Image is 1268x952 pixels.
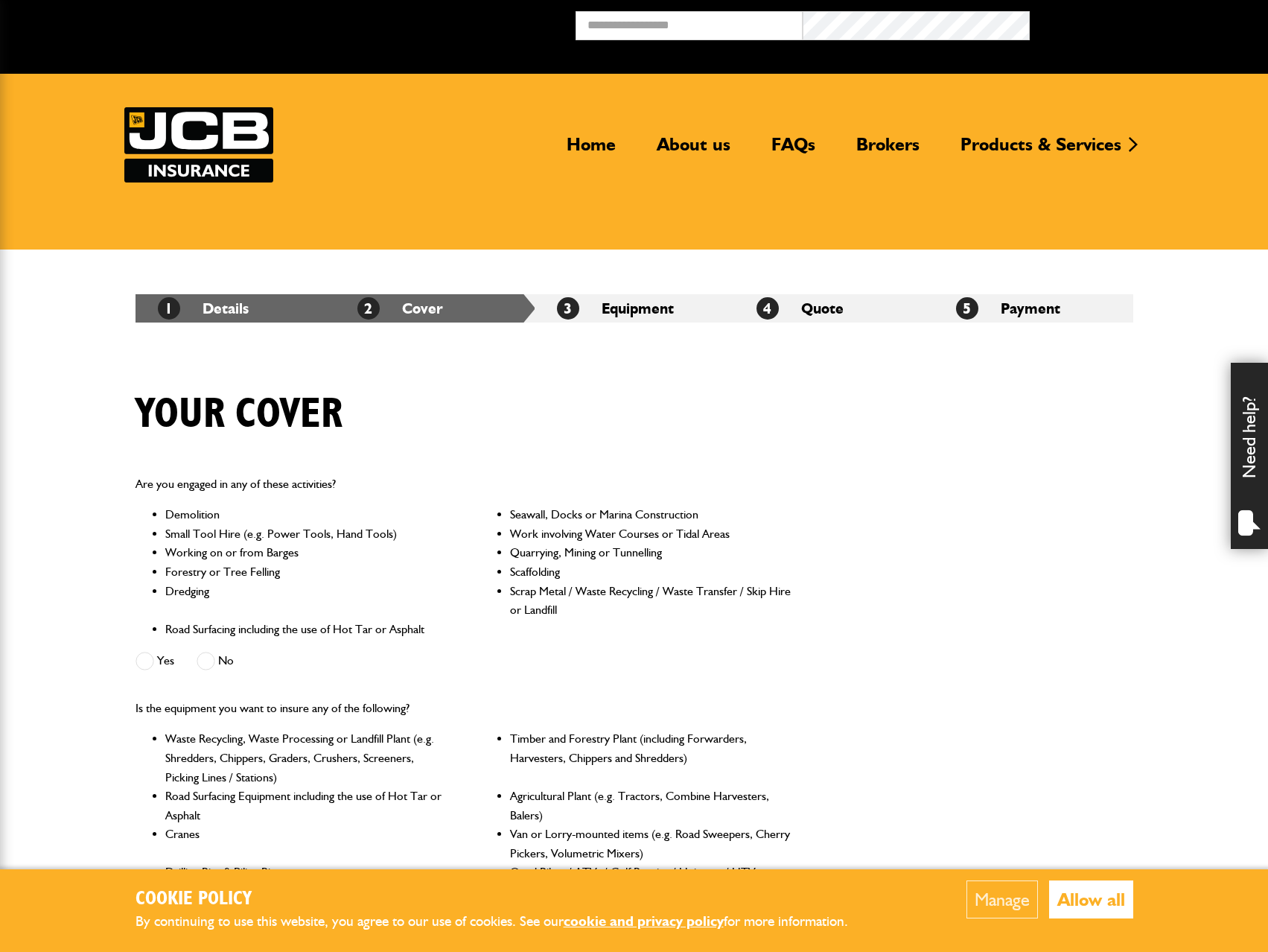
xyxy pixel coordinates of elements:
li: Dredging [165,582,447,620]
a: cookie and privacy policy [564,913,724,930]
div: Need help? [1231,363,1268,549]
li: Van or Lorry-mounted items (e.g. Road Sweepers, Cherry Pickers, Volumetric Mixers) [510,825,792,863]
a: Home [555,133,627,168]
li: Small Tool Hire (e.g. Power Tools, Hand Tools) [165,524,447,544]
li: Payment [934,294,1133,323]
button: Broker Login [1030,11,1257,34]
a: About us [646,133,742,168]
li: Equipment [535,294,734,323]
li: Drilling Rigs & Piling Rigs [165,863,447,882]
li: Seawall, Docks or Marina Construction [510,505,792,524]
li: Work involving Water Courses or Tidal Areas [510,524,792,544]
li: Timber and Forestry Plant (including Forwarders, Harvesters, Chippers and Shredders) [510,729,792,787]
li: Waste Recycling, Waste Processing or Landfill Plant (e.g. Shredders, Chippers, Graders, Crushers,... [165,729,447,787]
span: 3 [557,297,579,320]
li: Cover [335,294,535,323]
h1: Your cover [136,390,343,439]
li: Agricultural Plant (e.g. Tractors, Combine Harvesters, Balers) [510,787,792,825]
li: Demolition [165,505,447,524]
button: Allow all [1049,880,1133,918]
li: Road Surfacing Equipment including the use of Hot Tar or Asphalt [165,787,447,825]
a: Products & Services [949,133,1132,168]
h2: Cookie Policy [136,888,873,911]
label: No [197,652,234,670]
li: Working on or from Barges [165,543,447,562]
p: Is the equipment you want to insure any of the following? [136,699,793,718]
a: FAQs [760,133,826,168]
img: JCB Insurance Services logo [124,107,273,183]
span: 2 [357,297,380,320]
p: By continuing to use this website, you agree to our use of cookies. See our for more information. [136,910,873,933]
li: Cranes [165,825,447,863]
button: Manage [966,880,1038,918]
span: 4 [756,297,779,320]
li: Forestry or Tree Felling [165,562,447,582]
li: Quarrying, Mining or Tunnelling [510,543,792,562]
li: Scaffolding [510,562,792,582]
li: Road Surfacing including the use of Hot Tar or Asphalt [165,620,447,639]
p: Are you engaged in any of these activities? [136,475,793,494]
a: Brokers [845,133,931,168]
a: JCB Insurance Services [124,107,273,183]
li: Quote [734,294,934,323]
a: 1Details [158,299,249,317]
span: 1 [158,297,180,320]
li: Quad Bikes / ATVs / Golf Buggies / Unimogs / UTVs [510,863,792,882]
span: 5 [956,297,978,320]
label: Yes [136,652,174,670]
li: Scrap Metal / Waste Recycling / Waste Transfer / Skip Hire or Landfill [510,582,792,620]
